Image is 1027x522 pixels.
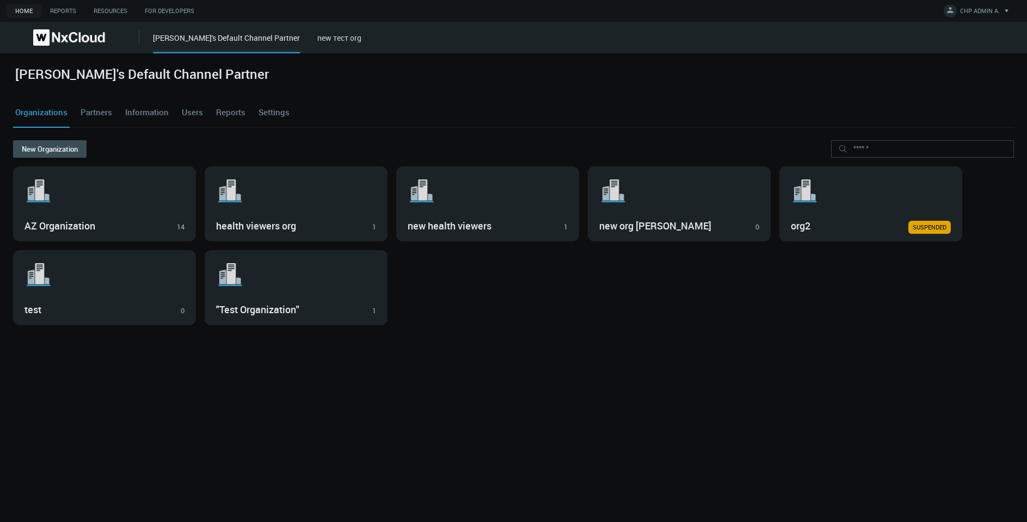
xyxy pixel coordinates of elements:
a: Information [123,98,171,127]
img: Nx Cloud logo [33,29,105,46]
a: Users [180,98,205,127]
div: [PERSON_NAME]'s Default Channel Partner [153,32,300,53]
a: Reports [214,98,248,127]
div: 0 [181,306,185,316]
div: 1 [372,306,376,316]
h2: [PERSON_NAME]'s Default Channel Partner [15,66,269,82]
div: 1 [564,222,568,233]
a: Settings [256,98,292,127]
div: 14 [177,222,185,233]
span: CHP ADMIN A. [960,7,1000,19]
a: new тест org [317,33,361,43]
div: 1 [372,222,376,233]
a: Resources [85,4,136,18]
h3: test [24,304,169,316]
a: For Developers [136,4,203,18]
h3: new org [PERSON_NAME] [599,220,743,232]
button: New Organization [13,140,87,158]
div: 0 [755,222,759,233]
a: Reports [41,4,85,18]
a: Organizations [13,98,70,127]
a: Home [7,4,41,18]
h3: "Test Organization" [216,304,360,316]
a: Partners [78,98,114,127]
h3: org2 [791,220,908,232]
h3: AZ Organization [24,220,169,232]
a: SUSPENDED [908,221,951,234]
h3: new health viewers [408,220,552,232]
h3: health viewers org [216,220,360,232]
